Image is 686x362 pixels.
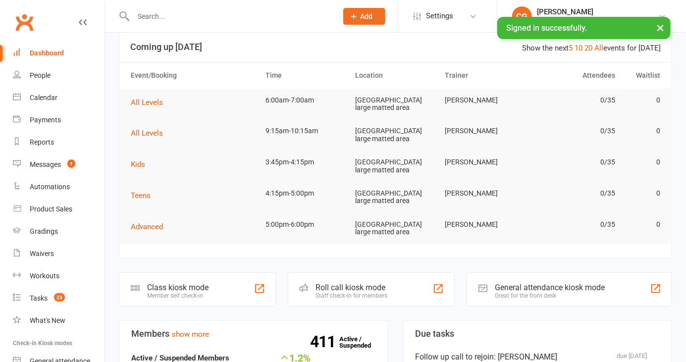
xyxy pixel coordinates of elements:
h3: Members [131,329,376,339]
td: 0/35 [530,89,620,112]
span: Teens [131,191,151,200]
span: Advanced [131,222,163,231]
div: Waivers [30,250,54,258]
a: Product Sales [13,198,105,220]
span: 1 [67,159,75,168]
div: General attendance kiosk mode [495,283,605,292]
button: Advanced [131,221,170,233]
div: Follow up call to rejoin [416,352,660,362]
td: [GEOGRAPHIC_DATA] large matted area [351,119,440,151]
button: Teens [131,190,158,202]
strong: 411 [311,334,340,349]
a: Gradings [13,220,105,243]
a: All [594,44,603,52]
td: 9:15am-10:15am [261,119,351,143]
td: [PERSON_NAME] [440,213,530,236]
div: People [30,71,51,79]
a: Messages 1 [13,154,105,176]
a: Calendar [13,87,105,109]
a: Payments [13,109,105,131]
th: Event/Booking [126,63,261,88]
a: show more [172,330,209,339]
span: All Levels [131,98,163,107]
button: Kids [131,158,152,170]
a: People [13,64,105,87]
td: 0 [620,119,665,143]
td: [PERSON_NAME] [440,182,530,205]
div: Workouts [30,272,59,280]
td: 0 [620,182,665,205]
span: 23 [54,293,65,302]
span: : [PERSON_NAME] [494,352,558,362]
td: 6:00am-7:00am [261,89,351,112]
a: Workouts [13,265,105,287]
td: [PERSON_NAME] [440,151,530,174]
div: CG [512,6,532,26]
th: Trainer [440,63,530,88]
div: Class kiosk mode [147,283,209,292]
a: Automations [13,176,105,198]
td: 0/35 [530,119,620,143]
td: [GEOGRAPHIC_DATA] large matted area [351,151,440,182]
div: Staff check-in for members [316,292,388,299]
div: Great for the front desk [495,292,605,299]
span: Kids [131,160,145,169]
td: 0 [620,151,665,174]
a: Clubworx [12,10,37,35]
button: All Levels [131,127,170,139]
td: 3:45pm-4:15pm [261,151,351,174]
a: 411Active / Suspended [340,328,383,356]
span: Signed in successfully. [506,23,587,33]
a: 5 [569,44,573,52]
a: What's New [13,310,105,332]
div: [PERSON_NAME] [537,7,658,16]
td: [PERSON_NAME] [440,119,530,143]
button: All Levels [131,97,170,108]
td: 5:00pm-6:00pm [261,213,351,236]
span: All Levels [131,129,163,138]
a: Reports [13,131,105,154]
td: [GEOGRAPHIC_DATA] large matted area [351,182,440,213]
span: Settings [426,5,453,27]
div: Messages [30,160,61,168]
div: What's New [30,316,65,324]
td: [GEOGRAPHIC_DATA] large matted area [351,89,440,120]
td: [GEOGRAPHIC_DATA] large matted area [351,213,440,244]
a: Dashboard [13,42,105,64]
button: Add [343,8,385,25]
h3: Due tasks [416,329,660,339]
a: 20 [584,44,592,52]
h3: Coming up [DATE] [130,42,661,52]
th: Location [351,63,440,88]
a: 10 [575,44,582,52]
div: Product Sales [30,205,72,213]
td: 0 [620,89,665,112]
div: Urban Muaythai - [GEOGRAPHIC_DATA] [537,16,658,25]
td: [PERSON_NAME] [440,89,530,112]
a: Waivers [13,243,105,265]
div: Calendar [30,94,57,102]
td: 0 [620,213,665,236]
div: Automations [30,183,70,191]
div: Show the next events for [DATE] [522,42,661,54]
div: Roll call kiosk mode [316,283,388,292]
th: Time [261,63,351,88]
td: 0/35 [530,182,620,205]
span: Add [361,12,373,20]
td: 0/35 [530,213,620,236]
div: Reports [30,138,54,146]
div: Payments [30,116,61,124]
td: 0/35 [530,151,620,174]
input: Search... [130,9,330,23]
td: 4:15pm-5:00pm [261,182,351,205]
div: Dashboard [30,49,64,57]
th: Attendees [530,63,620,88]
div: Member self check-in [147,292,209,299]
th: Waitlist [620,63,665,88]
button: × [651,17,669,38]
a: Tasks 23 [13,287,105,310]
div: Gradings [30,227,58,235]
div: Tasks [30,294,48,302]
